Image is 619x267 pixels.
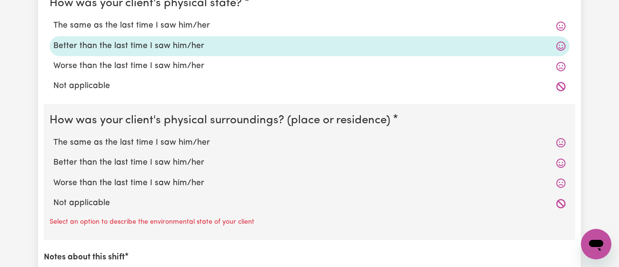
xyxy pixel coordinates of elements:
[53,60,566,72] label: Worse than the last time I saw him/her
[53,197,566,209] label: Not applicable
[50,217,254,227] p: Select an option to describe the environmental state of your client
[53,177,566,189] label: Worse than the last time I saw him/her
[50,112,394,129] legend: How was your client's physical surroundings? (place or residence)
[53,137,566,149] label: The same as the last time I saw him/her
[53,157,566,169] label: Better than the last time I saw him/her
[53,40,566,52] label: Better than the last time I saw him/her
[581,229,611,259] iframe: Button to launch messaging window
[53,80,566,92] label: Not applicable
[44,251,125,264] label: Notes about this shift
[53,20,566,32] label: The same as the last time I saw him/her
